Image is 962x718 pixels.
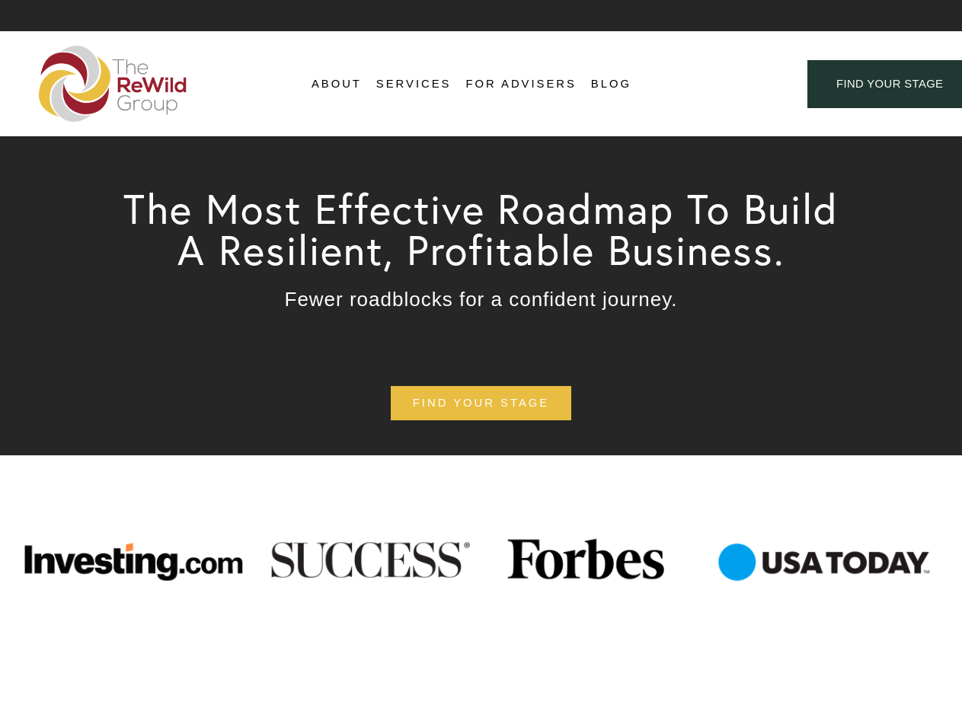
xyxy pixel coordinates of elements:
a: folder dropdown [376,73,452,96]
a: find your stage [391,386,571,420]
span: The Most Effective Roadmap To Build A Resilient, Profitable Business. [123,183,852,276]
a: For Advisers [465,73,576,96]
img: The ReWild Group [39,46,188,122]
span: Fewer roadblocks for a confident journey. [285,288,678,311]
span: About [312,74,362,94]
a: folder dropdown [312,73,362,96]
a: Blog [591,73,631,96]
span: Services [376,74,452,94]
